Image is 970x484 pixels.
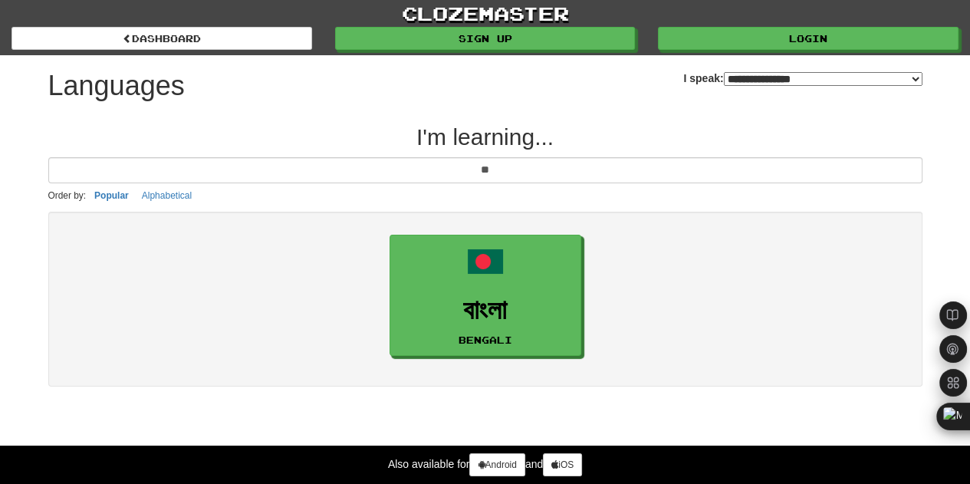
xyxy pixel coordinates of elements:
[459,334,512,345] small: Bengali
[335,27,636,50] a: Sign up
[658,27,958,50] a: Login
[137,187,196,204] button: Alphabetical
[48,190,87,201] small: Order by:
[724,72,922,86] select: I speak:
[469,453,524,476] a: Android
[683,71,922,86] label: I speak:
[48,124,922,150] h2: I'm learning...
[398,295,573,325] h3: বাংলা
[48,71,185,101] h1: Languages
[390,235,581,357] a: বাংলাBengali
[543,453,582,476] a: iOS
[12,27,312,50] a: dashboard
[90,187,133,204] button: Popular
